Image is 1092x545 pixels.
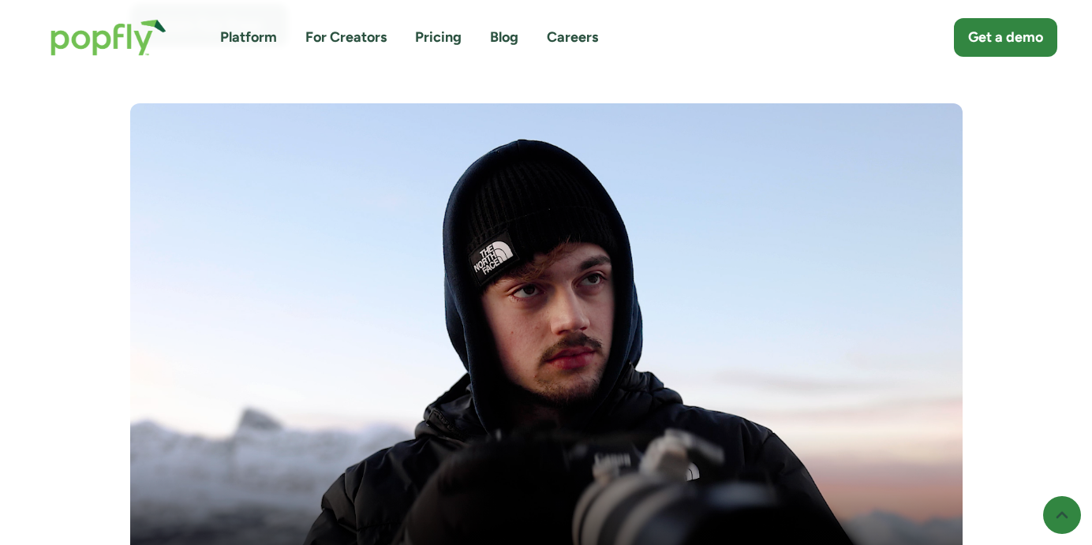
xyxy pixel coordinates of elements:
[968,28,1043,47] div: Get a demo
[220,28,277,47] a: Platform
[305,28,387,47] a: For Creators
[547,28,598,47] a: Careers
[490,28,518,47] a: Blog
[35,3,182,72] a: home
[954,18,1057,57] a: Get a demo
[415,28,462,47] a: Pricing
